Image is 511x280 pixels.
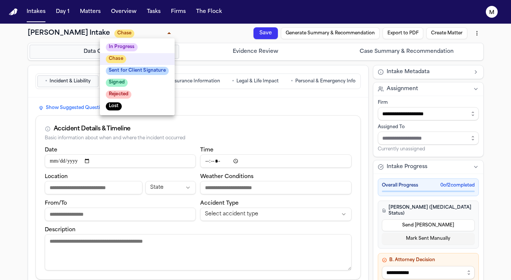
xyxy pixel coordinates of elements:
[106,55,126,63] span: Chase
[106,102,122,110] span: Lost
[106,43,138,51] span: In Progress
[106,91,131,99] span: Rejected
[106,79,128,87] span: Signed
[106,67,169,75] span: Sent for Client Signature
